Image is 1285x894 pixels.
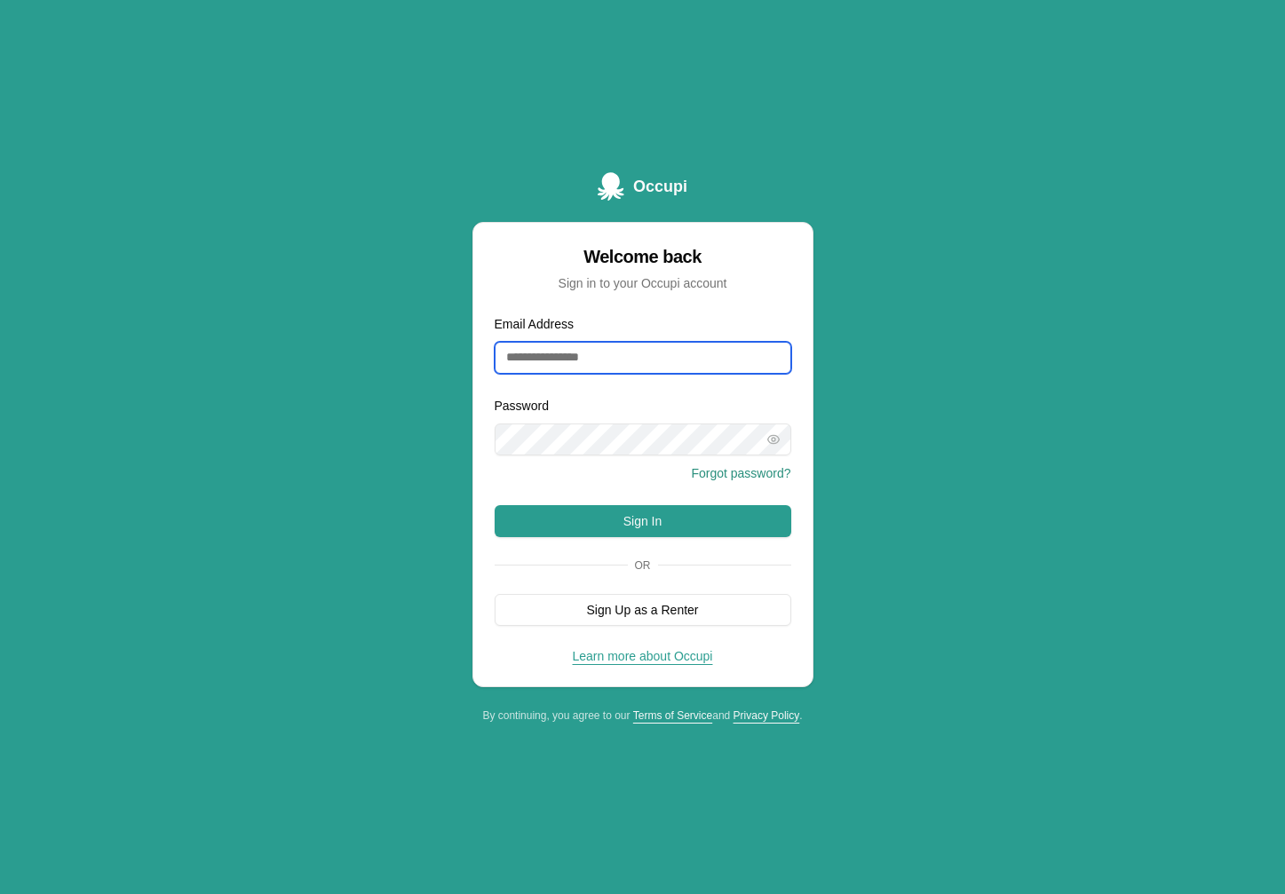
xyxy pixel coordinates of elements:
a: Terms of Service [633,709,712,722]
span: Or [628,558,658,573]
label: Password [495,399,549,413]
button: Forgot password? [691,464,790,482]
a: Learn more about Occupi [573,649,713,663]
div: Welcome back [495,244,791,269]
label: Email Address [495,317,574,331]
div: By continuing, you agree to our and . [472,708,813,723]
span: Occupi [633,174,687,199]
a: Occupi [598,172,687,201]
div: Sign in to your Occupi account [495,274,791,292]
button: Sign Up as a Renter [495,594,791,626]
button: Sign In [495,505,791,537]
a: Privacy Policy [734,709,800,722]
